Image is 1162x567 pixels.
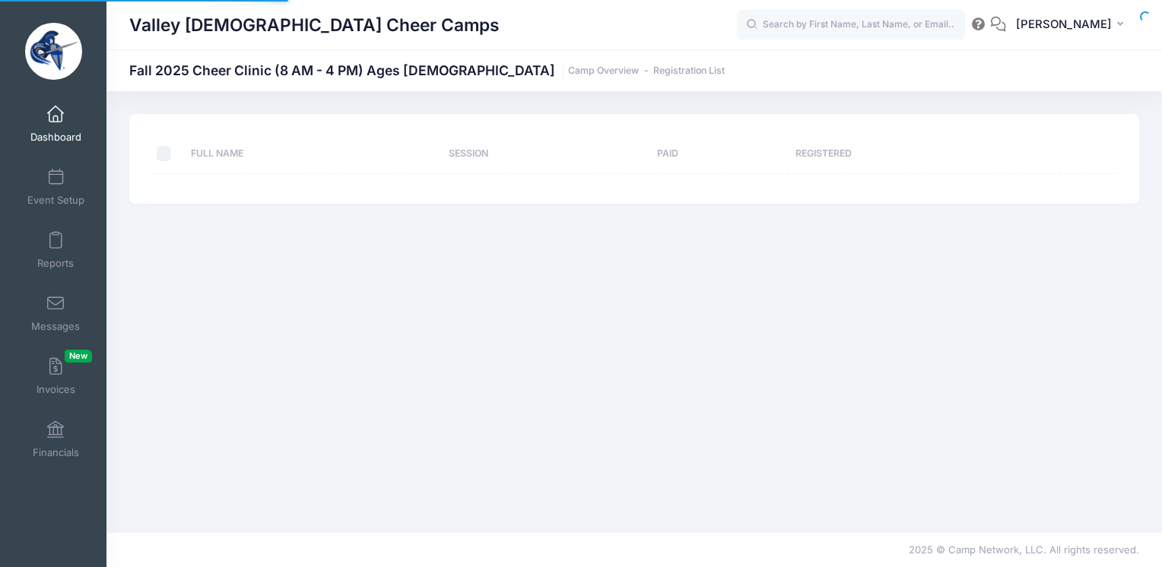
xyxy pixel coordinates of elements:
a: Event Setup [20,160,92,214]
span: Financials [33,446,79,459]
span: Dashboard [30,131,81,144]
h1: Fall 2025 Cheer Clinic (8 AM - 4 PM) Ages [DEMOGRAPHIC_DATA] [129,62,725,78]
img: Valley Christian Cheer Camps [25,23,82,80]
span: New [65,350,92,363]
span: 2025 © Camp Network, LLC. All rights reserved. [909,543,1139,556]
th: Full Name [184,134,442,174]
a: Dashboard [20,97,92,150]
th: Paid [649,134,788,174]
th: Session [441,134,649,174]
span: Invoices [37,383,75,396]
input: Search by First Name, Last Name, or Email... [737,10,965,40]
span: [PERSON_NAME] [1016,16,1112,33]
span: Messages [31,320,80,333]
span: Event Setup [27,194,84,207]
a: Financials [20,413,92,466]
th: Registered [788,134,1060,174]
a: InvoicesNew [20,350,92,403]
h1: Valley [DEMOGRAPHIC_DATA] Cheer Camps [129,8,500,43]
button: [PERSON_NAME] [1006,8,1139,43]
span: Reports [37,257,74,270]
a: Registration List [653,65,725,77]
a: Camp Overview [568,65,639,77]
a: Reports [20,223,92,277]
a: Messages [20,287,92,340]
